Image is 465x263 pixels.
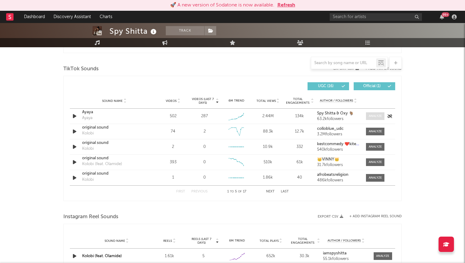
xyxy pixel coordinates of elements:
[317,142,366,146] strong: kestcommedy ❤️kitengela
[317,127,360,131] a: colloblue_udc
[166,99,177,103] span: Videos
[317,173,348,177] strong: afrobeatsreligion
[311,61,376,66] input: Search by song name or URL
[254,159,282,165] div: 510k
[320,99,353,103] span: Author / Followers
[159,144,187,150] div: 2
[256,99,276,103] span: Total Views
[317,111,360,116] a: Spy Shitta & Oxy 🐐
[317,163,360,167] div: 31.7k followers
[260,239,279,243] span: Total Plays
[105,239,125,243] span: Sound Name
[317,173,360,177] a: afrobeatsreligion
[170,2,274,9] div: 🚀 A new version of Sodatone is now available.
[238,190,242,193] span: of
[285,175,314,181] div: 40
[201,113,208,119] div: 287
[318,215,343,219] button: Export CSV
[203,144,206,150] div: 0
[82,146,94,152] div: Kolobi
[317,117,360,121] div: 63.2k followers
[442,12,449,17] div: 99 +
[317,142,360,146] a: kestcommedy ❤️kitengela
[317,132,360,137] div: 3.2M followers
[317,157,360,162] a: 👑VINNY👑
[154,253,185,259] div: 1.61k
[82,171,146,177] a: original sound
[222,238,252,243] div: 6M Trend
[343,215,402,218] div: + Add Instagram Reel Sound
[159,159,187,165] div: 393
[82,109,146,115] a: Ayaya
[281,190,289,193] button: Last
[440,14,444,19] button: 99+
[285,113,314,119] div: 134k
[317,127,344,131] strong: colloblue_udc
[256,253,286,259] div: 652k
[190,97,215,105] span: Videos (last 7 days)
[176,190,185,193] button: First
[159,113,187,119] div: 502
[312,84,340,88] span: UGC ( 16 )
[285,129,314,135] div: 12.7k
[82,140,146,146] a: original sound
[317,111,354,115] strong: Spy Shitta & Oxy 🐐
[20,11,49,23] a: Dashboard
[289,237,316,245] span: Total Engagements
[204,129,206,135] div: 2
[285,144,314,150] div: 332
[254,144,282,150] div: 10.9k
[323,251,369,256] a: iamspyshitta
[159,129,187,135] div: 74
[317,157,339,161] strong: 👑VINNY👑
[166,26,204,35] button: Track
[109,26,158,36] div: Spy Shitta
[82,177,94,183] div: Kolobi
[203,159,206,165] div: 0
[102,99,123,103] span: Sound Name
[285,97,310,105] span: Total Engagements
[82,115,93,121] div: Ayaya
[188,253,219,259] div: 5
[82,161,122,167] div: Kolobi (feat. Olamide)
[49,11,95,23] a: Discovery Assistant
[63,65,99,73] span: TikTok Sounds
[289,253,320,259] div: 30.3k
[323,257,369,261] div: 55.1k followers
[358,84,386,88] span: Official ( 1 )
[254,113,282,119] div: 2.44M
[63,213,118,221] span: Instagram Reel Sounds
[82,155,146,161] a: original sound
[159,175,187,181] div: 1
[222,99,251,103] div: 6M Trend
[82,130,94,137] div: Kolobi
[254,175,282,181] div: 1.86k
[328,239,361,243] span: Author / Followers
[254,129,282,135] div: 88.3k
[285,159,314,165] div: 61k
[82,125,146,131] a: original sound
[317,178,360,183] div: 486k followers
[191,190,208,193] button: Previous
[230,190,234,193] span: to
[82,254,122,258] a: Kolobi (feat. Olamide)
[266,190,275,193] button: Next
[330,13,422,21] input: Search for artists
[323,251,347,255] strong: iamspyshitta
[95,11,117,23] a: Charts
[220,188,254,195] div: 1 5 17
[308,82,349,90] button: UGC(16)
[203,175,206,181] div: 0
[163,239,172,243] span: Reels
[349,215,402,218] button: + Add Instagram Reel Sound
[354,82,395,90] button: Official(1)
[277,2,295,9] button: Refresh
[317,148,360,152] div: 540k followers
[188,237,215,245] span: Reels (last 7 days)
